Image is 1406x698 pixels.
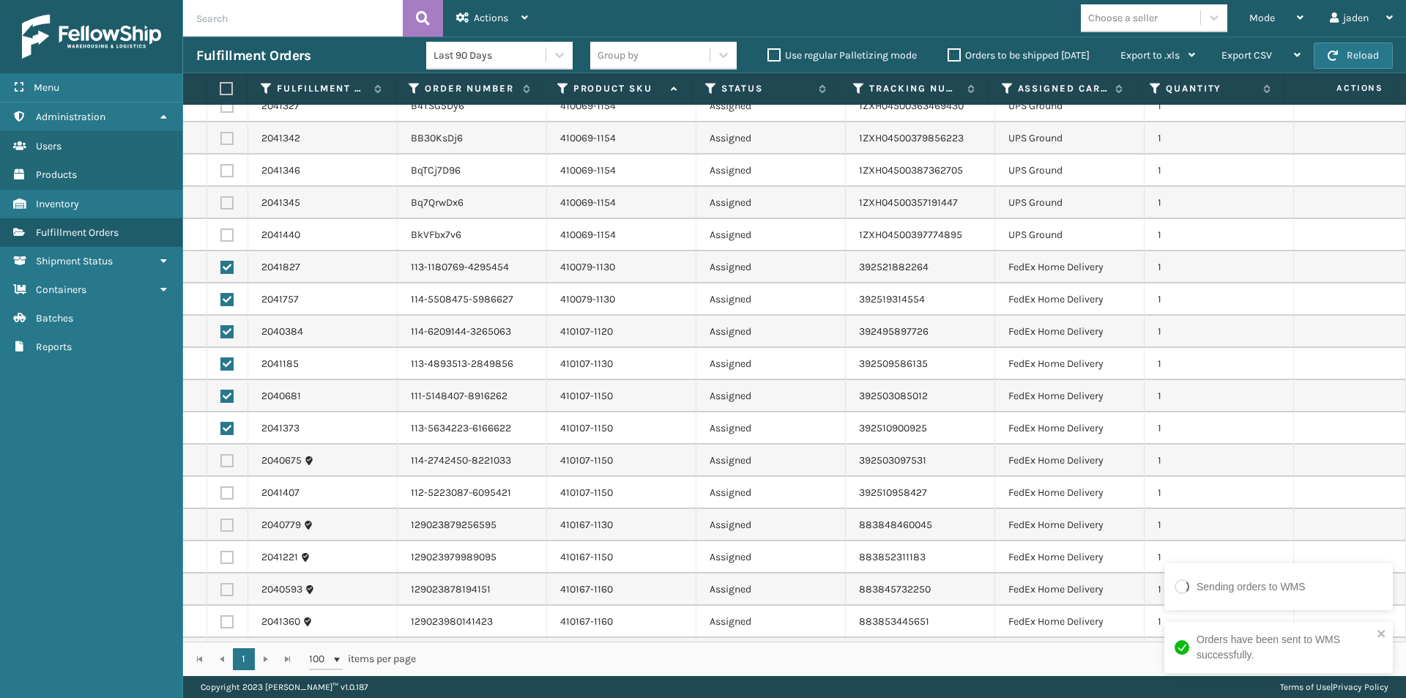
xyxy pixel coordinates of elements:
[36,111,105,123] span: Administration
[261,196,300,210] a: 2041345
[859,196,958,209] a: 1ZXH04500357191447
[1145,348,1294,380] td: 1
[560,293,615,305] a: 410079-1130
[696,638,846,670] td: Assigned
[398,638,547,670] td: 129023980365795
[398,606,547,638] td: 129023980141423
[696,316,846,348] td: Assigned
[859,357,928,370] a: 392509586135
[1018,82,1108,95] label: Assigned Carrier Service
[859,293,925,305] a: 392519314554
[1145,477,1294,509] td: 1
[859,615,929,628] a: 883853445651
[696,541,846,573] td: Assigned
[1145,251,1294,283] td: 1
[560,357,613,370] a: 410107-1130
[34,81,59,94] span: Menu
[261,357,299,371] a: 2041185
[859,325,929,338] a: 392495897726
[995,606,1145,638] td: FedEx Home Delivery
[859,229,962,241] a: 1ZXH04500397774895
[398,541,547,573] td: 129023979989095
[995,638,1145,670] td: FedEx Home Delivery
[560,132,616,144] a: 410069-1154
[696,187,846,219] td: Assigned
[36,312,73,324] span: Batches
[398,122,547,155] td: BB30KsDj6
[859,164,963,177] a: 1ZXH04500387362705
[995,477,1145,509] td: FedEx Home Delivery
[1145,412,1294,445] td: 1
[36,168,77,181] span: Products
[696,348,846,380] td: Assigned
[859,261,929,273] a: 392521882264
[560,164,616,177] a: 410069-1154
[995,380,1145,412] td: FedEx Home Delivery
[859,422,927,434] a: 392510900925
[696,122,846,155] td: Assigned
[869,82,959,95] label: Tracking Number
[560,196,616,209] a: 410069-1154
[398,348,547,380] td: 113-4893513-2849856
[36,226,119,239] span: Fulfillment Orders
[1145,155,1294,187] td: 1
[995,412,1145,445] td: FedEx Home Delivery
[398,573,547,606] td: 129023878194151
[995,573,1145,606] td: FedEx Home Delivery
[261,228,300,242] a: 2041440
[398,445,547,477] td: 114-2742450-8221033
[948,49,1090,62] label: Orders to be shipped [DATE]
[261,260,300,275] a: 2041827
[474,12,508,24] span: Actions
[398,380,547,412] td: 111-5148407-8916262
[560,325,613,338] a: 410107-1120
[1145,606,1294,638] td: 1
[598,48,639,63] div: Group by
[1145,573,1294,606] td: 1
[995,509,1145,541] td: FedEx Home Delivery
[767,49,917,62] label: Use regular Palletizing mode
[560,583,613,595] a: 410167-1160
[196,47,310,64] h3: Fulfillment Orders
[995,90,1145,122] td: UPS Ground
[995,316,1145,348] td: FedEx Home Delivery
[560,486,613,499] a: 410107-1150
[560,390,613,402] a: 410107-1150
[1145,541,1294,573] td: 1
[1145,316,1294,348] td: 1
[995,155,1145,187] td: UPS Ground
[261,99,300,114] a: 2041327
[859,454,926,467] a: 392503097531
[1249,12,1275,24] span: Mode
[560,519,613,531] a: 410167-1130
[36,198,79,210] span: Inventory
[425,82,515,95] label: Order Number
[1145,122,1294,155] td: 1
[560,100,616,112] a: 410069-1154
[995,122,1145,155] td: UPS Ground
[1145,509,1294,541] td: 1
[995,219,1145,251] td: UPS Ground
[261,582,302,597] a: 2040593
[398,90,547,122] td: B4TSG5Dy6
[696,90,846,122] td: Assigned
[696,477,846,509] td: Assigned
[995,541,1145,573] td: FedEx Home Delivery
[995,283,1145,316] td: FedEx Home Delivery
[1145,283,1294,316] td: 1
[398,283,547,316] td: 114-5508475-5986627
[696,251,846,283] td: Assigned
[1314,42,1393,69] button: Reload
[36,341,72,353] span: Reports
[434,48,547,63] div: Last 90 Days
[721,82,811,95] label: Status
[995,251,1145,283] td: FedEx Home Delivery
[398,187,547,219] td: Bq7QrwDx6
[696,155,846,187] td: Assigned
[1145,90,1294,122] td: 1
[233,648,255,670] a: 1
[696,380,846,412] td: Assigned
[560,261,615,273] a: 410079-1130
[261,163,300,178] a: 2041346
[398,155,547,187] td: BqTCj7D96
